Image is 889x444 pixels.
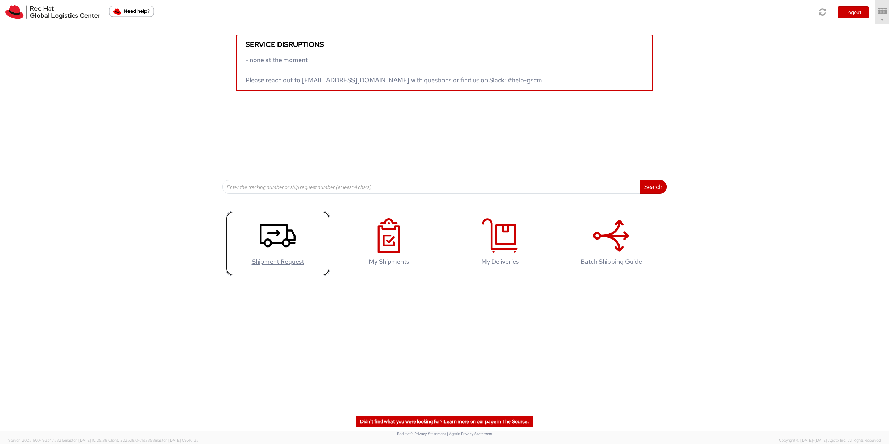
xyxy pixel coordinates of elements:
[356,416,533,427] a: Didn't find what you were looking for? Learn more on our page in The Source.
[344,258,434,265] h4: My Shipments
[246,56,542,84] span: - none at the moment Please reach out to [EMAIL_ADDRESS][DOMAIN_NAME] with questions or find us o...
[566,258,656,265] h4: Batch Shipping Guide
[65,438,107,443] span: master, [DATE] 10:05:38
[397,431,446,436] a: Red Hat's Privacy Statement
[5,5,100,19] img: rh-logistics-00dfa346123c4ec078e1.svg
[640,180,667,194] button: Search
[246,41,643,48] h5: Service disruptions
[448,211,552,276] a: My Deliveries
[455,258,545,265] h4: My Deliveries
[779,438,881,443] span: Copyright © [DATE]-[DATE] Agistix Inc., All Rights Reserved
[108,438,199,443] span: Client: 2025.18.0-71d3358
[155,438,199,443] span: master, [DATE] 09:46:25
[880,17,884,23] span: ▼
[109,6,154,17] button: Need help?
[838,6,869,18] button: Logout
[226,211,330,276] a: Shipment Request
[222,180,640,194] input: Enter the tracking number or ship request number (at least 4 chars)
[337,211,441,276] a: My Shipments
[559,211,663,276] a: Batch Shipping Guide
[236,35,653,91] a: Service disruptions - none at the moment Please reach out to [EMAIL_ADDRESS][DOMAIN_NAME] with qu...
[233,258,323,265] h4: Shipment Request
[8,438,107,443] span: Server: 2025.19.0-192a4753216
[447,431,492,436] a: | Agistix Privacy Statement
